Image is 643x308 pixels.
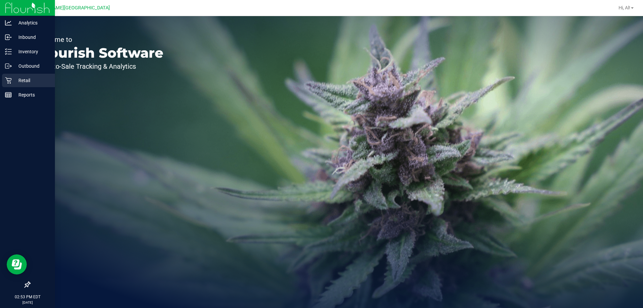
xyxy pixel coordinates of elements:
[12,62,52,70] p: Outbound
[5,34,12,41] inline-svg: Inbound
[36,36,163,43] p: Welcome to
[3,300,52,305] p: [DATE]
[619,5,630,10] span: Hi, Al!
[36,46,163,60] p: Flourish Software
[5,63,12,69] inline-svg: Outbound
[12,76,52,84] p: Retail
[12,19,52,27] p: Analytics
[12,48,52,56] p: Inventory
[12,33,52,41] p: Inbound
[12,91,52,99] p: Reports
[5,91,12,98] inline-svg: Reports
[5,48,12,55] inline-svg: Inventory
[5,77,12,84] inline-svg: Retail
[27,5,110,11] span: [PERSON_NAME][GEOGRAPHIC_DATA]
[5,19,12,26] inline-svg: Analytics
[7,254,27,274] iframe: Resource center
[36,63,163,70] p: Seed-to-Sale Tracking & Analytics
[3,294,52,300] p: 02:53 PM EDT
